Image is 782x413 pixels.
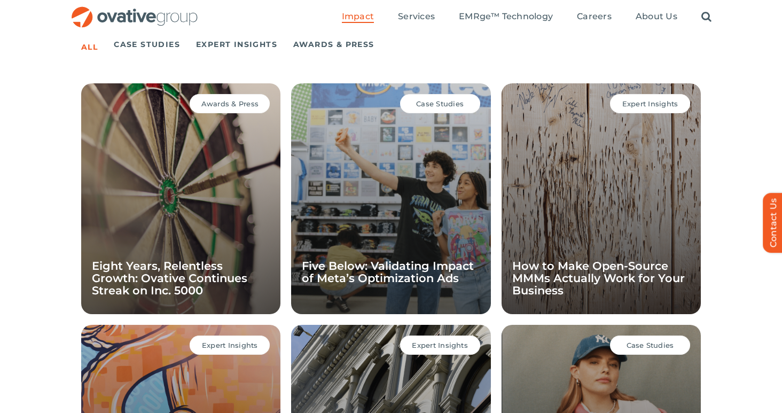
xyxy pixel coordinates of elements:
a: Careers [577,11,612,23]
a: Awards & Press [293,37,374,52]
a: Eight Years, Relentless Growth: Ovative Continues Streak on Inc. 5000 [92,259,247,297]
span: About Us [636,11,677,22]
span: Services [398,11,435,22]
ul: Post Filters [81,35,701,54]
a: OG_Full_horizontal_RGB [71,5,199,15]
span: Impact [342,11,374,22]
a: Search [701,11,711,23]
a: Impact [342,11,374,23]
a: EMRge™ Technology [459,11,553,23]
a: How to Make Open-Source MMMs Actually Work for Your Business [512,259,685,297]
a: All [81,40,98,54]
a: Five Below: Validating Impact of Meta’s Optimization Ads [302,259,474,285]
a: Expert Insights [196,37,277,52]
span: EMRge™ Technology [459,11,553,22]
a: Services [398,11,435,23]
a: About Us [636,11,677,23]
span: Careers [577,11,612,22]
a: Case Studies [114,37,180,52]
